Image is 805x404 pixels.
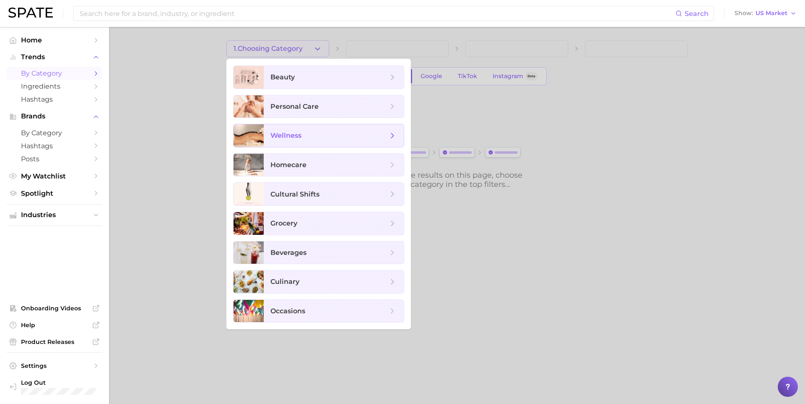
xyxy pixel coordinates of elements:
ul: 1.Choosing Category [226,59,411,329]
button: Brands [7,110,102,123]
a: Spotlight [7,187,102,200]
span: occasions [270,307,305,315]
span: Spotlight [21,189,88,197]
img: SPATE [8,8,53,18]
span: Log Out [21,379,96,386]
a: by Category [7,67,102,80]
span: Posts [21,155,88,163]
span: by Category [21,69,88,77]
a: Onboarding Videos [7,302,102,315]
span: US Market [756,11,787,16]
span: Onboarding Videos [21,304,88,312]
a: Hashtags [7,93,102,106]
span: wellness [270,131,301,139]
input: Search here for a brand, industry, or ingredient [79,6,675,21]
span: beverages [270,249,306,257]
span: Ingredients [21,82,88,90]
span: Trends [21,53,88,61]
span: personal care [270,102,319,110]
span: grocery [270,219,297,227]
span: Settings [21,362,88,370]
a: Hashtags [7,139,102,152]
span: Product Releases [21,338,88,346]
span: Help [21,321,88,329]
button: Trends [7,51,102,63]
span: Home [21,36,88,44]
a: Help [7,319,102,331]
span: Industries [21,211,88,219]
a: My Watchlist [7,170,102,183]
span: Search [685,10,709,18]
span: by Category [21,129,88,137]
span: Brands [21,113,88,120]
button: Industries [7,209,102,221]
a: by Category [7,126,102,139]
span: Show [735,11,753,16]
a: Home [7,34,102,47]
a: Log out. Currently logged in with e-mail alyssa@spate.nyc. [7,376,102,397]
span: culinary [270,278,299,286]
a: Posts [7,152,102,165]
span: My Watchlist [21,172,88,180]
span: homecare [270,161,306,169]
span: cultural shifts [270,190,319,198]
a: Settings [7,359,102,372]
span: beauty [270,73,295,81]
a: Product Releases [7,336,102,348]
span: Hashtags [21,95,88,103]
button: ShowUS Market [732,8,799,19]
a: Ingredients [7,80,102,93]
span: Hashtags [21,142,88,150]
